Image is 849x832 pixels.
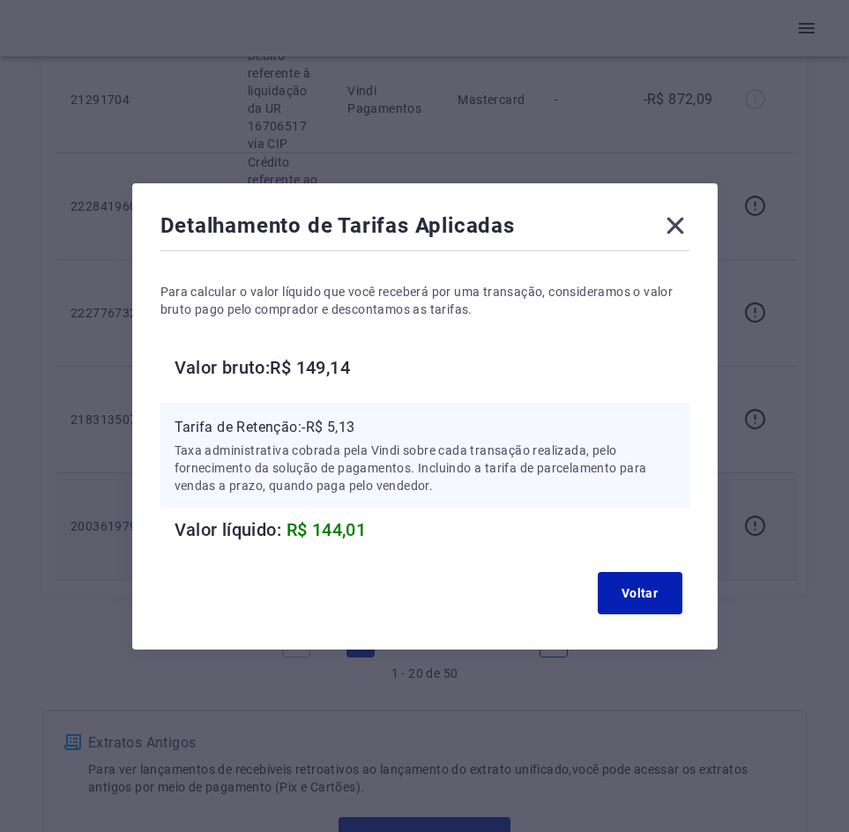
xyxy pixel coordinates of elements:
h6: Valor bruto: R$ 149,14 [175,353,689,382]
p: Taxa administrativa cobrada pela Vindi sobre cada transação realizada, pelo fornecimento da soluç... [175,442,675,494]
p: Para calcular o valor líquido que você receberá por uma transação, consideramos o valor bruto pag... [160,283,689,318]
div: Detalhamento de Tarifas Aplicadas [160,212,689,247]
p: Tarifa de Retenção: -R$ 5,13 [175,417,675,438]
h6: Valor líquido: [175,516,689,544]
button: Voltar [598,572,682,614]
span: R$ 144,01 [287,519,367,540]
